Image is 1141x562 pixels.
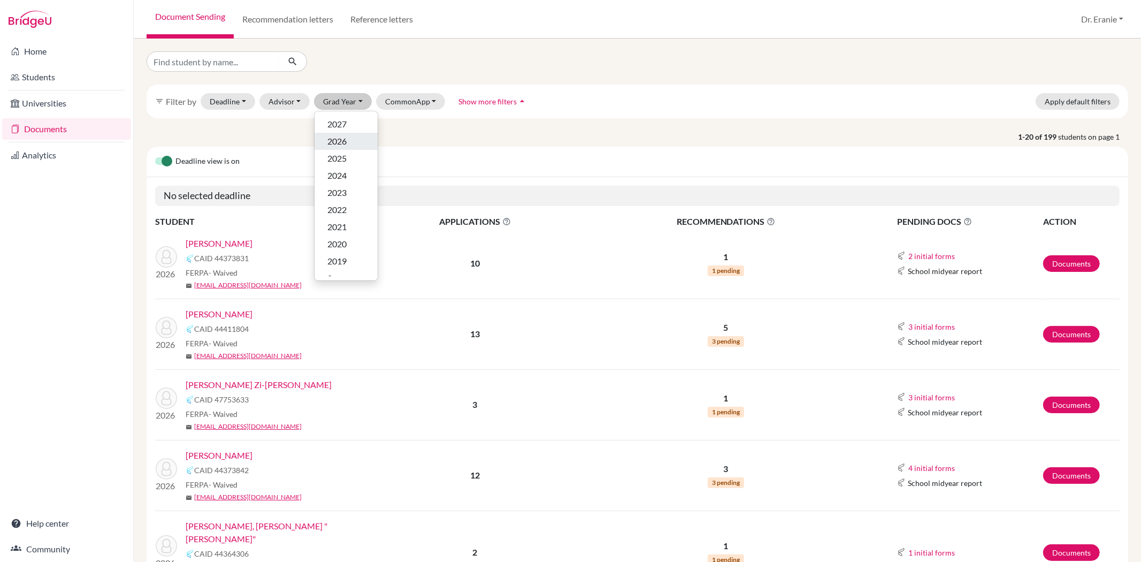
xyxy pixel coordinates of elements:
a: [PERSON_NAME] [186,237,252,250]
img: Common App logo [186,254,194,263]
span: FERPA [186,408,238,420]
span: - Waived [209,409,238,419]
a: Documents [1043,255,1100,272]
span: CAID 44373831 [194,253,249,264]
span: CAID 44373842 [194,465,249,476]
b: 10 [470,258,480,268]
img: Common App logo [186,325,194,333]
p: 2026 [156,268,177,280]
span: 2021 [327,221,347,233]
img: Common App logo [897,252,906,260]
span: 2026 [327,135,347,148]
span: School midyear report [908,336,982,347]
img: Common App logo [897,393,906,401]
button: 2025 [315,150,378,167]
span: - Waived [209,339,238,348]
strong: 1-20 of 199 [1018,131,1058,142]
a: [EMAIL_ADDRESS][DOMAIN_NAME] [194,351,302,361]
p: 3 [581,462,871,475]
img: Common App logo [897,548,906,557]
b: 3 [472,399,477,409]
button: Dr. Eranie [1076,9,1128,29]
a: Documents [1043,467,1100,484]
span: 3 pending [708,336,744,347]
button: Apply default filters [1036,93,1120,110]
span: 1 pending [708,407,744,417]
span: - Waived [209,268,238,277]
button: 2024 [315,167,378,184]
a: [EMAIL_ADDRESS][DOMAIN_NAME] [194,492,302,502]
img: Common App logo [897,408,906,416]
span: Filter by [166,96,196,107]
span: 1 pending [708,265,744,276]
button: Show more filtersarrow_drop_up [449,93,537,110]
div: Grad Year [314,111,378,281]
a: Students [2,66,131,88]
button: 2019 [315,253,378,270]
img: Common App logo [897,267,906,275]
span: 2022 [327,203,347,216]
img: Common App logo [897,479,906,487]
a: Home [2,41,131,62]
button: 3 initial forms [908,321,955,333]
a: [PERSON_NAME] [186,449,252,462]
img: Common App logo [897,464,906,472]
a: [EMAIL_ADDRESS][DOMAIN_NAME] [194,280,302,290]
span: FERPA [186,479,238,490]
a: [PERSON_NAME] [186,308,252,321]
span: 2025 [327,152,347,165]
img: Chen, Oliver [156,246,177,268]
img: Lin, Li Yu "Emily" [156,535,177,557]
img: Lin, Emma [156,317,177,338]
span: APPLICATIONS [370,215,580,228]
th: STUDENT [155,215,369,229]
p: 1 [581,392,871,405]
a: Analytics [2,145,131,166]
a: Help center [2,513,131,534]
button: 2023 [315,184,378,201]
img: Bridge-U [9,11,51,28]
i: filter_list [155,97,164,105]
th: ACTION [1043,215,1120,229]
span: FERPA [186,267,238,278]
p: 2026 [156,338,177,351]
a: Documents [1043,544,1100,561]
button: 2022 [315,201,378,218]
img: Common App logo [186,550,194,558]
button: 3 initial forms [908,391,955,404]
img: Common App logo [897,322,906,331]
img: Liu, Evelyn Zi-Tang [156,388,177,409]
span: FERPA [186,338,238,349]
p: 1 [581,250,871,263]
button: 1 initial forms [908,546,955,559]
a: [EMAIL_ADDRESS][DOMAIN_NAME] [194,422,302,431]
p: 1 [581,540,871,552]
b: 12 [470,470,480,480]
button: 2021 [315,218,378,236]
span: - Waived [209,480,238,489]
img: Common App logo [186,466,194,475]
a: [PERSON_NAME] Zi-[PERSON_NAME] [186,378,332,391]
span: 2027 [327,118,347,131]
a: Documents [1043,397,1100,413]
span: 2019 [327,255,347,268]
a: Documents [2,118,131,140]
span: Deadline view is on [175,155,240,168]
span: School midyear report [908,407,982,418]
span: 2024 [327,169,347,182]
span: 3 pending [708,477,744,488]
button: 0 [315,270,378,287]
span: 0 [327,272,332,285]
button: 2020 [315,236,378,253]
span: RECOMMENDATIONS [581,215,871,228]
h5: No selected deadline [155,186,1120,206]
a: Community [2,538,131,560]
span: CAID 44364306 [194,548,249,559]
button: CommonApp [376,93,446,110]
span: mail [186,283,192,289]
p: 5 [581,321,871,334]
button: 4 initial forms [908,462,955,474]
span: CAID 47753633 [194,394,249,405]
button: 2 initial forms [908,250,955,262]
span: PENDING DOCS [897,215,1042,228]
